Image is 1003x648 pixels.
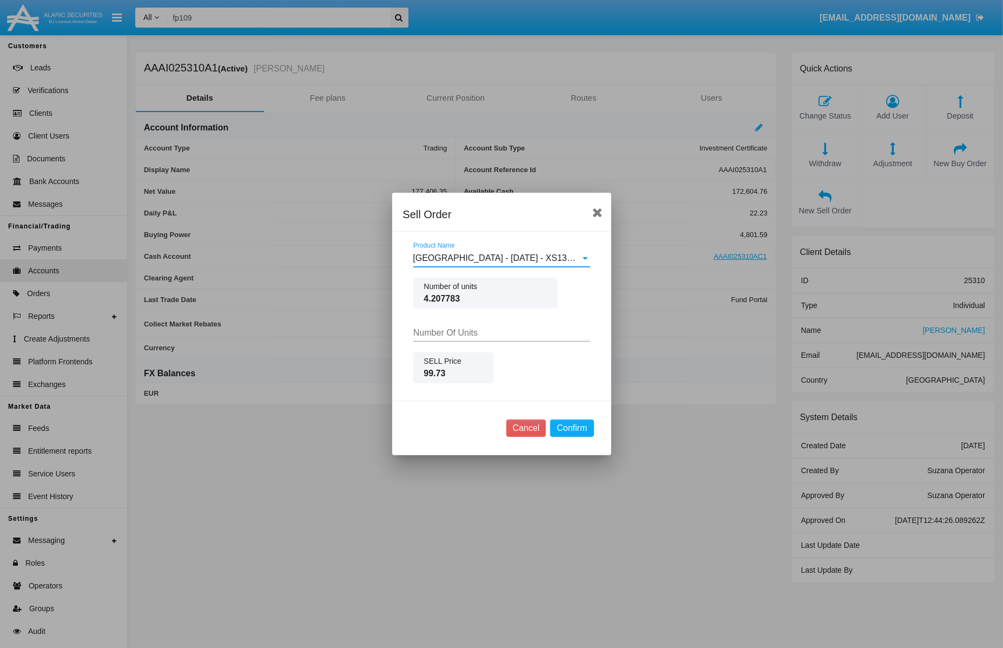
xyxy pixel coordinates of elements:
[424,292,547,305] span: 4.207783
[424,367,483,380] span: 99.73
[506,420,546,437] button: Cancel
[550,420,593,437] button: Confirm
[424,356,483,367] span: SELL Price
[403,206,601,223] div: Sell Order
[413,253,606,263] span: [GEOGRAPHIC_DATA] - [DATE] - XS1312891549
[424,281,547,292] span: Number of units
